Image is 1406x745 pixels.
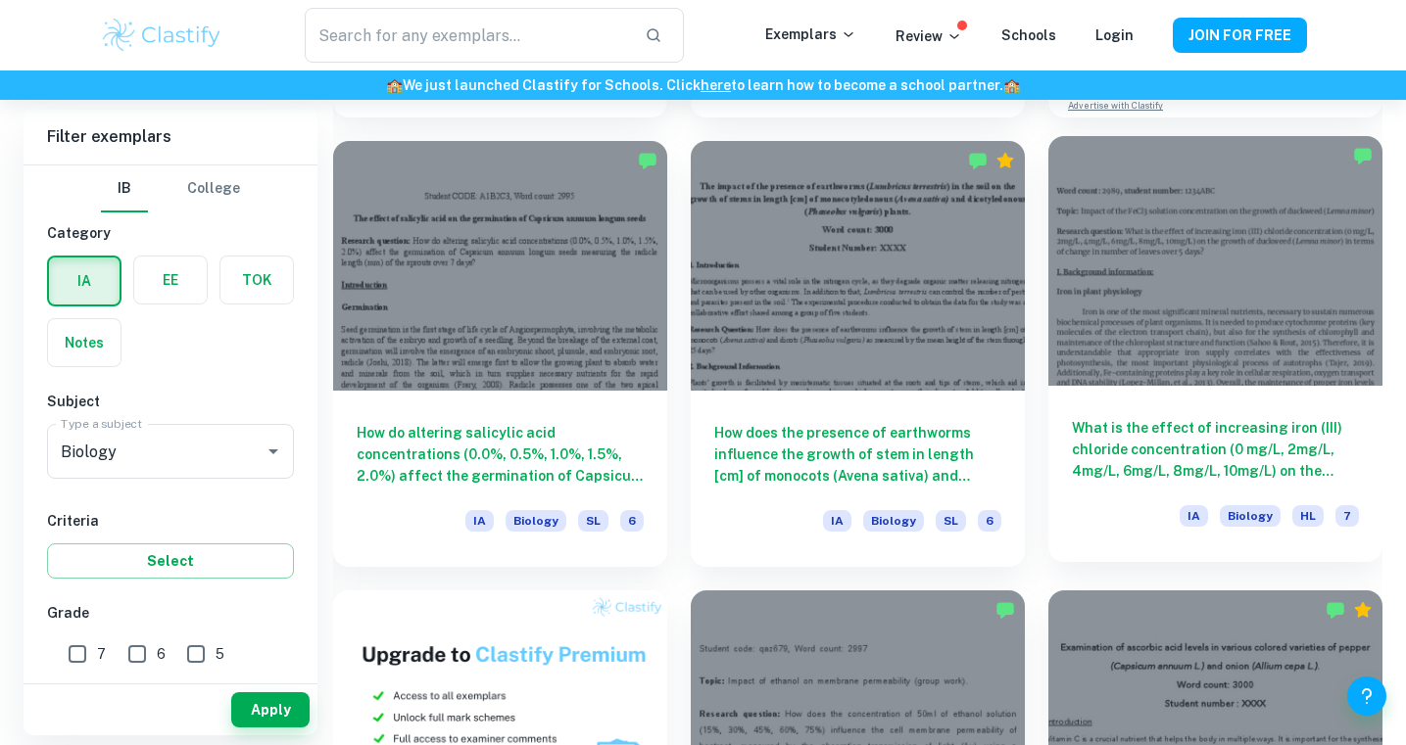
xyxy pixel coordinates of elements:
button: College [187,165,240,212]
button: Select [47,543,294,579]
span: IA [1180,505,1208,527]
button: IA [49,257,120,304]
button: Notes [48,319,121,366]
span: 🏫 [1003,77,1020,93]
a: Schools [1001,27,1056,43]
span: 6 [157,643,166,665]
button: IB [101,165,148,212]
h6: How does the presence of earthworms influence the growth of stem in length [cm] of monocots (Aven... [714,422,1001,487]
input: Search for any exemplars... [305,8,628,63]
span: 5 [216,643,224,665]
button: Help and Feedback [1347,676,1386,716]
div: Filter type choice [101,165,240,212]
p: Review [896,25,962,47]
button: TOK [220,256,293,303]
a: here [701,77,731,93]
h6: Filter exemplars [24,110,317,164]
img: Marked [968,151,988,170]
span: Biology [506,510,566,532]
button: Open [260,438,287,465]
p: Exemplars [765,23,856,45]
span: 🏫 [386,77,403,93]
span: HL [1292,505,1324,527]
button: Apply [231,692,310,727]
a: What is the effect of increasing iron (III) chloride concentration (0 mg/L, 2mg/L, 4mg/L, 6mg/L, ... [1048,141,1382,568]
img: Marked [995,600,1015,620]
div: Premium [995,151,1015,170]
label: Type a subject [61,415,142,432]
h6: What is the effect of increasing iron (III) chloride concentration (0 mg/L, 2mg/L, 4mg/L, 6mg/L, ... [1072,417,1359,482]
img: Marked [1326,600,1345,620]
h6: How do altering salicylic acid concentrations (0.0%, 0.5%, 1.0%, 1.5%, 2.0%) affect the germinati... [357,422,644,487]
button: EE [134,256,207,303]
span: SL [578,510,608,532]
h6: Category [47,222,294,244]
a: How do altering salicylic acid concentrations (0.0%, 0.5%, 1.0%, 1.5%, 2.0%) affect the germinati... [333,141,667,568]
span: 7 [1335,505,1359,527]
h6: Subject [47,391,294,412]
a: Login [1095,27,1134,43]
button: JOIN FOR FREE [1173,18,1307,53]
span: IA [823,510,851,532]
img: Clastify logo [100,16,224,55]
span: 6 [620,510,644,532]
div: Premium [1353,600,1373,620]
span: 7 [97,643,106,665]
a: Advertise with Clastify [1068,99,1163,113]
h6: Grade [47,602,294,624]
span: Biology [863,510,924,532]
span: Biology [1220,505,1281,527]
span: 6 [978,510,1001,532]
h6: Criteria [47,510,294,532]
img: Marked [638,151,657,170]
a: How does the presence of earthworms influence the growth of stem in length [cm] of monocots (Aven... [691,141,1025,568]
span: IA [465,510,494,532]
img: Marked [1353,146,1373,165]
span: SL [936,510,966,532]
h6: We just launched Clastify for Schools. Click to learn how to become a school partner. [4,74,1402,96]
